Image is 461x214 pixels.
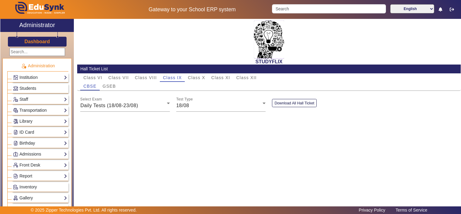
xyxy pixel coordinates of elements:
a: Dashboard [24,38,50,45]
span: Class XI [211,75,230,80]
span: Class VII [108,75,129,80]
span: Class VIII [135,75,157,80]
a: Inventory [13,184,67,191]
input: Search... [9,48,65,56]
h2: STUDYFLIX [77,59,461,65]
mat-label: Select Exam [80,97,102,101]
span: Daily Tests (18/08-23/08) [80,103,138,108]
span: Students [19,86,36,91]
h5: Gateway to your School ERP system [119,6,266,13]
input: Search [272,4,386,13]
img: Students.png [13,86,18,91]
span: GSEB [103,84,116,88]
a: Students [13,85,67,92]
span: Class XII [236,75,256,80]
h3: Dashboard [24,39,50,44]
span: CBSE [83,84,96,88]
p: Administration [7,63,68,69]
span: Class IX [163,75,182,80]
h2: Administrator [19,21,55,29]
span: 18/08 [176,103,189,108]
span: Class X [188,75,205,80]
img: Inventory.png [13,185,18,189]
p: © 2025 Zipper Technologies Pvt. Ltd. All rights reserved. [31,207,137,213]
a: Administrator [0,19,74,32]
a: Terms of Service [393,206,430,214]
mat-label: Test Type [176,97,193,101]
img: Administration.png [21,63,26,69]
img: 2da83ddf-6089-4dce-a9e2-416746467bdd [254,20,284,59]
div: Hall Ticket List [80,66,457,72]
span: Class VI [83,75,102,80]
span: Inventory [19,184,37,189]
button: Download All Hall Ticket [272,99,317,107]
a: Privacy Policy [356,206,388,214]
